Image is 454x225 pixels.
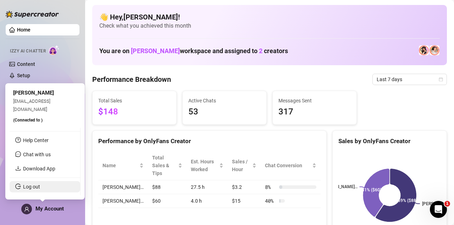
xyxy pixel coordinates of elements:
[278,105,351,119] span: 317
[419,45,429,55] img: Holly
[23,166,55,171] a: Download App
[228,180,261,194] td: $3.2
[148,180,187,194] td: $88
[15,151,21,157] span: message
[23,184,40,190] a: Log out
[13,118,43,123] span: (Connected to )
[49,45,60,55] img: AI Chatter
[99,22,440,30] span: Check what you achieved this month
[92,74,171,84] h4: Performance Breakdown
[148,151,187,180] th: Total Sales & Tips
[338,136,441,146] div: Sales by OnlyFans Creator
[430,201,447,218] iframe: Intercom live chat
[265,183,276,191] span: 8 %
[191,158,218,173] div: Est. Hours Worked
[35,206,64,212] span: My Account
[98,97,171,105] span: Total Sales
[377,74,443,85] span: Last 7 days
[131,47,180,55] span: [PERSON_NAME]
[98,105,171,119] span: $148
[259,47,262,55] span: 2
[265,197,276,205] span: 40 %
[187,194,228,208] td: 4.0 h
[99,12,440,22] h4: 👋 Hey, [PERSON_NAME] !
[17,73,30,78] a: Setup
[98,194,148,208] td: [PERSON_NAME]…
[261,151,321,180] th: Chat Conversion
[98,151,148,180] th: Name
[187,180,228,194] td: 27.5 h
[444,201,450,207] span: 1
[152,154,177,177] span: Total Sales & Tips
[17,27,31,33] a: Home
[98,180,148,194] td: [PERSON_NAME]…
[148,194,187,208] td: $60
[188,97,261,105] span: Active Chats
[188,105,261,119] span: 53
[13,90,54,96] span: [PERSON_NAME]
[10,181,80,192] li: Log out
[228,151,261,180] th: Sales / Hour
[103,162,138,169] span: Name
[232,158,251,173] span: Sales / Hour
[265,162,311,169] span: Chat Conversion
[23,137,49,143] a: Help Center
[10,48,46,55] span: Izzy AI Chatter
[98,136,321,146] div: Performance by OnlyFans Creator
[99,47,288,55] h1: You are on workspace and assigned to creators
[17,61,35,67] a: Content
[13,99,50,112] span: [EMAIL_ADDRESS][DOMAIN_NAME]
[322,185,358,190] text: [PERSON_NAME]…
[228,194,261,208] td: $15
[6,11,59,18] img: logo-BBDzfeDw.svg
[278,97,351,105] span: Messages Sent
[439,77,443,81] span: calendar
[23,152,51,157] span: Chat with us
[430,45,439,55] img: 𝖍𝖔𝖑𝖑𝖞
[24,207,29,212] span: user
